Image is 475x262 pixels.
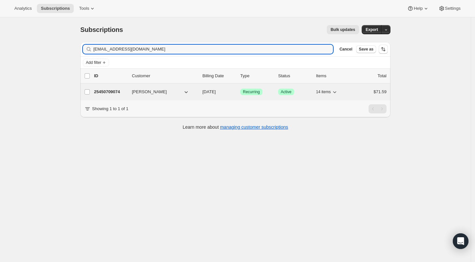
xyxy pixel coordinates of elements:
[414,6,422,11] span: Help
[240,73,273,79] div: Type
[86,60,101,65] span: Add filter
[93,45,333,54] input: Filter subscribers
[94,89,127,95] p: 25450709074
[202,89,216,94] span: [DATE]
[327,25,359,34] button: Bulk updates
[435,4,465,13] button: Settings
[403,4,433,13] button: Help
[132,73,197,79] p: Customer
[14,6,32,11] span: Analytics
[183,124,288,130] p: Learn more about
[243,89,260,95] span: Recurring
[80,26,123,33] span: Subscriptions
[220,124,288,130] a: managing customer subscriptions
[41,6,70,11] span: Subscriptions
[128,87,193,97] button: [PERSON_NAME]
[453,233,468,249] div: Open Intercom Messenger
[340,47,352,52] span: Cancel
[337,45,355,53] button: Cancel
[10,4,36,13] button: Analytics
[202,73,235,79] p: Billing Date
[366,27,378,32] span: Export
[359,47,373,52] span: Save as
[316,73,349,79] div: Items
[278,73,311,79] p: Status
[356,45,376,53] button: Save as
[331,27,355,32] span: Bulk updates
[369,104,387,113] nav: Pagination
[83,59,109,66] button: Add filter
[316,87,338,96] button: 14 items
[378,73,387,79] p: Total
[362,25,382,34] button: Export
[281,89,292,95] span: Active
[37,4,74,13] button: Subscriptions
[94,73,127,79] p: ID
[92,106,128,112] p: Showing 1 to 1 of 1
[94,87,387,96] div: 25450709074[PERSON_NAME][DATE]SuccessRecurringSuccessActive14 items$71.59
[445,6,461,11] span: Settings
[94,73,387,79] div: IDCustomerBilling DateTypeStatusItemsTotal
[379,45,388,54] button: Sort the results
[316,89,331,95] span: 14 items
[132,89,167,95] span: [PERSON_NAME]
[79,6,89,11] span: Tools
[75,4,100,13] button: Tools
[373,89,387,94] span: $71.59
